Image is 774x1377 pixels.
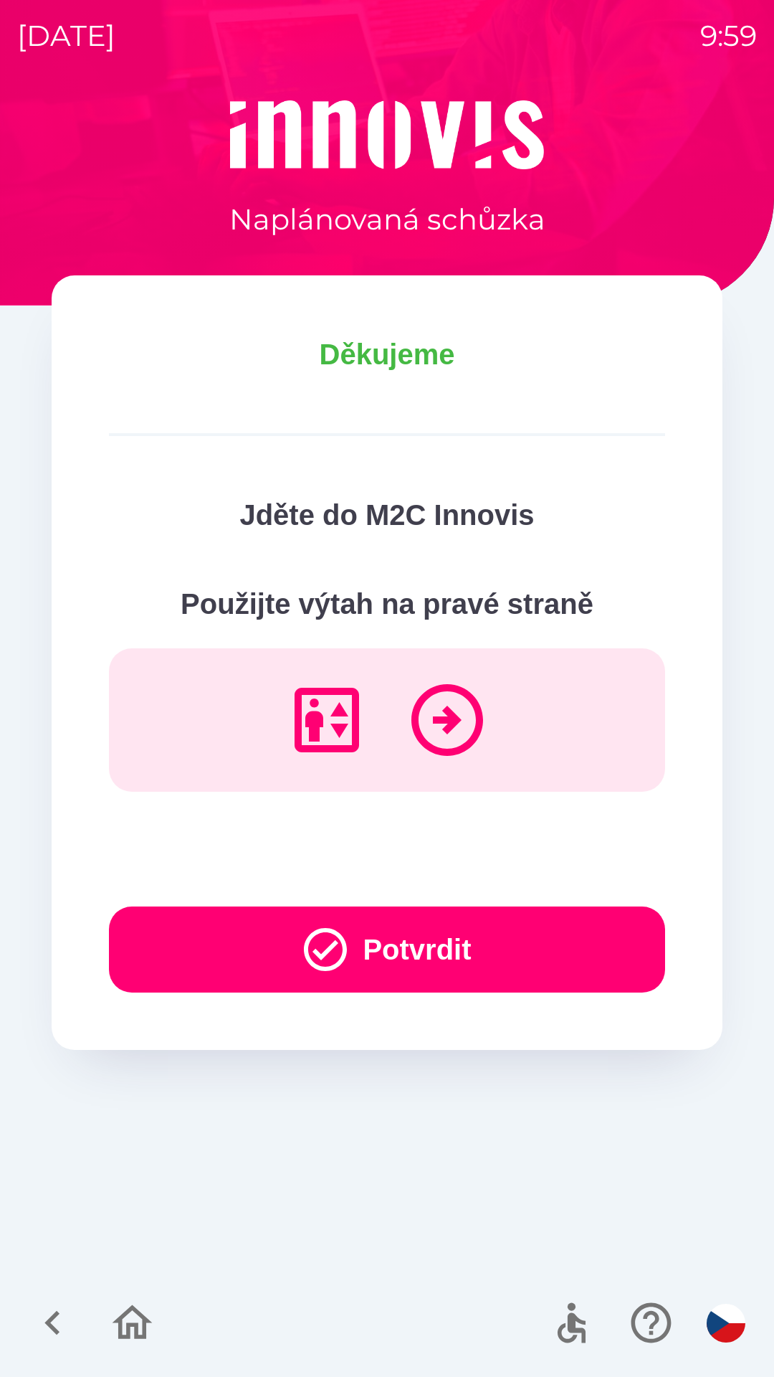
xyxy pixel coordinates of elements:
[17,14,115,57] p: [DATE]
[229,198,545,241] p: Naplánovaná schůzka
[700,14,757,57] p: 9:59
[109,907,665,993] button: Potvrdit
[109,493,665,536] p: Jděte do M2C Innovis
[52,100,722,169] img: Logo
[707,1304,745,1343] img: cs flag
[109,582,665,625] p: Použijte výtah na pravé straně
[109,333,665,376] p: Děkujeme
